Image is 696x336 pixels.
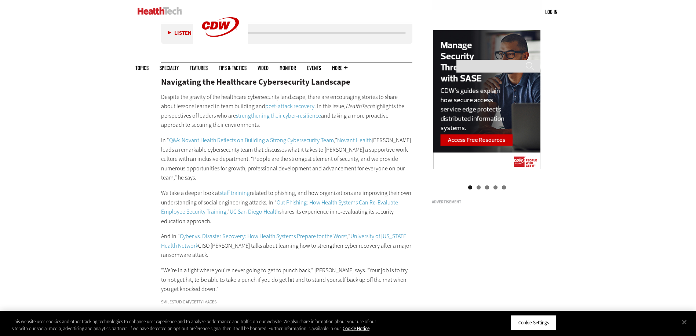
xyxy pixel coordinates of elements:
p: And in “ ,” CISO [PERSON_NAME] talks about learning how to strengthen cyber recovery after a majo... [161,232,413,260]
button: Close [676,314,692,331]
a: Tips & Tactics [219,65,247,71]
a: More information about your privacy [343,325,369,332]
h2: Navigating the Healthcare Cybersecurity Landscape [161,78,413,86]
a: CDW [193,48,248,56]
button: Cookie Settings [511,315,557,331]
a: Events [307,65,321,71]
p: “We’re in a fight where you’re never going to get to punch back,” [PERSON_NAME] says. “Your job i... [161,266,413,294]
p: In “ ,” [PERSON_NAME] leads a remarkable cybersecurity team that discusses what it takes to [PERS... [161,136,413,182]
p: We take a deeper look at related to phishing, and how organizations are improving their own under... [161,188,413,226]
img: Home [138,7,182,15]
a: Q&A: Novant Health Reflects on Building a Strong Cybersecurity Team [169,136,334,144]
span: Topics [135,65,149,71]
span: Specialty [160,65,179,71]
div: SmileStudioAP/Getty Images [161,300,413,304]
a: Video [258,65,269,71]
a: Cyber vs. Disaster Recovery: How Health Systems Prepare for the Worst [180,232,347,240]
span: More [332,65,347,71]
p: Despite the gravity of the healthcare cybersecurity landscape, there are encouraging stories to s... [161,92,413,130]
a: Out Phishing: How Health Systems Can Re-Evaluate Employee Security Training [161,199,398,216]
h3: Advertisement [432,200,542,204]
a: staff training [220,189,250,197]
a: 2 [477,185,481,189]
a: Features [190,65,208,71]
a: University of [US_STATE] Health Network [161,232,408,250]
img: sase right rail [433,30,540,170]
em: HealthTech [346,102,372,110]
a: UC San Diego Health [230,208,279,215]
div: This website uses cookies and other tracking technologies to enhance user experience and to analy... [12,318,383,332]
a: 4 [493,185,498,189]
a: Log in [545,8,557,15]
div: User menu [545,8,557,16]
a: Novant Health [337,136,372,144]
iframe: advertisement [432,207,542,299]
a: 3 [485,185,489,189]
a: 1 [468,185,472,189]
a: 5 [502,185,506,189]
a: MonITor [280,65,296,71]
a: post-attack recovery [265,102,314,110]
a: strengthening their cyber-resilience [236,112,321,119]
